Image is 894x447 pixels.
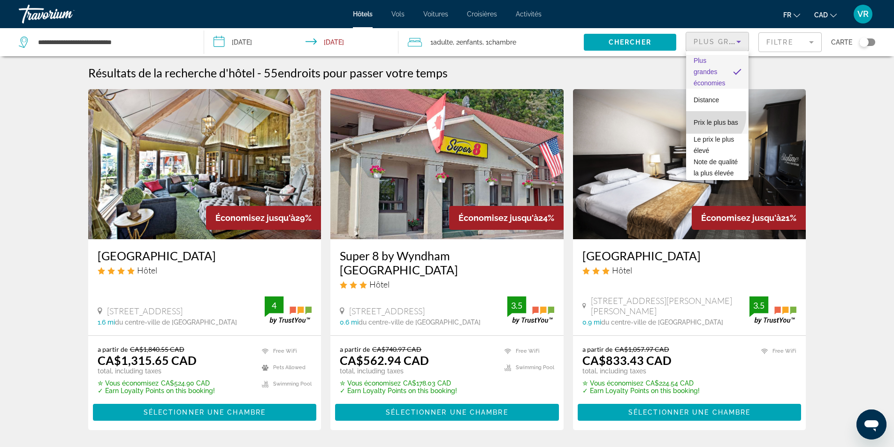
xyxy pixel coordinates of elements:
span: Plus grandes économies [694,57,726,87]
span: Le prix le plus élevé [694,136,734,154]
iframe: Bouton de lancement de la fenêtre de messagerie [856,409,886,439]
span: Distance [694,96,719,104]
div: Sort by [686,51,749,180]
span: Note de qualité la plus élevée [694,158,738,177]
span: Prix le plus bas [694,119,738,126]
